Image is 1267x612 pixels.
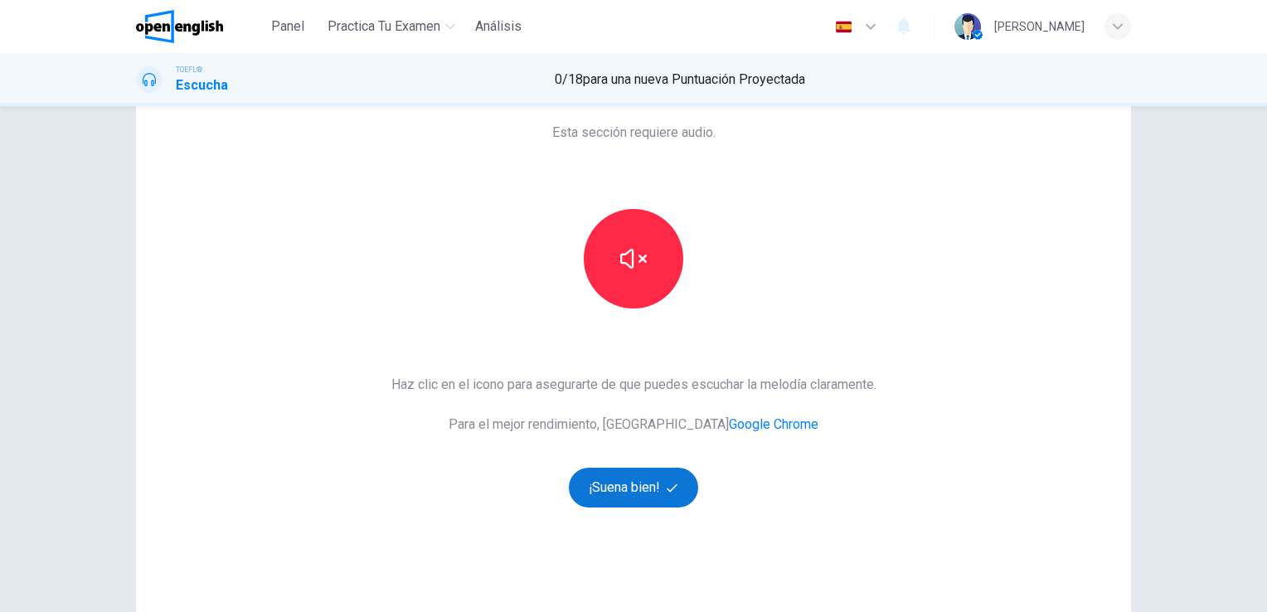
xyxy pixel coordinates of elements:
div: [PERSON_NAME] [994,17,1085,36]
button: ¡Suena bien! [569,468,698,508]
button: Practica tu examen [321,12,462,41]
span: Practica tu examen [328,17,440,36]
a: OpenEnglish logo [136,10,261,43]
span: 0 / 18 [555,71,583,87]
span: TOEFL® [176,64,202,75]
span: Panel [271,17,304,36]
h1: Escucha [176,75,228,95]
img: OpenEnglish logo [136,10,223,43]
img: Profile picture [954,13,981,40]
span: para una nueva Puntuación Proyectada [583,71,805,87]
img: es [833,21,854,33]
span: Esta sección requiere audio. [552,123,716,143]
span: Análisis [475,17,522,36]
button: Análisis [468,12,528,41]
a: Google Chrome [729,416,818,432]
span: Haz clic en el icono para asegurarte de que puedes escuchar la melodía claramente. [391,375,876,395]
span: Para el mejor rendimiento, [GEOGRAPHIC_DATA] [391,415,876,435]
button: Panel [261,12,314,41]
